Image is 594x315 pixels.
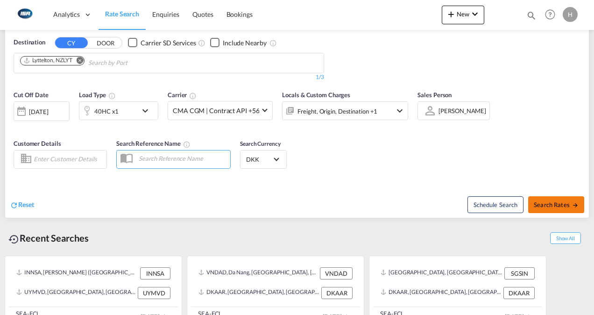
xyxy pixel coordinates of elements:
span: CMA CGM | Contract API +56 [173,106,259,115]
md-icon: icon-plus 400-fg [445,8,457,20]
md-checkbox: Checkbox No Ink [128,38,196,48]
span: Customer Details [14,140,61,147]
div: Press delete to remove this chip. [23,57,74,64]
md-select: Select Currency: kr DKKDenmark Krone [245,152,282,166]
span: Bookings [226,10,253,18]
span: Rate Search [105,10,139,18]
span: Cut Off Date [14,91,49,99]
span: Reset [18,200,34,208]
button: Search Ratesicon-arrow-right [528,196,584,213]
div: DKAAR, Aarhus, Denmark, Northern Europe, Europe [198,287,319,299]
md-icon: icon-chevron-down [469,8,481,20]
md-icon: Your search will be saved by the below given name [183,141,191,148]
div: Freight Origin Destination Dock Stuffingicon-chevron-down [282,101,408,120]
span: Help [542,7,558,22]
md-select: Sales Person: Hanne Soerensen [438,104,487,117]
input: Search Reference Name [134,151,230,165]
md-icon: icon-chevron-down [394,105,405,116]
span: Locals & Custom Charges [282,91,350,99]
span: Search Currency [240,140,281,147]
div: [PERSON_NAME] [438,107,486,115]
div: VNDAD [320,267,353,279]
md-icon: Unchecked: Search for CY (Container Yard) services for all selected carriers.Checked : Search for... [198,39,205,47]
div: SGSIN, Singapore, Singapore, South East Asia, Asia Pacific [381,267,502,279]
div: UYMVD [138,287,170,299]
div: [DATE] [29,107,48,116]
span: Sales Person [417,91,452,99]
button: icon-plus 400-fgNewicon-chevron-down [442,6,484,24]
div: [DATE] [14,101,70,121]
div: UYMVD, Montevideo, Uruguay, South America, Americas [16,287,135,299]
div: icon-refreshReset [10,200,34,210]
div: Recent Searches [5,228,92,249]
span: Analytics [53,10,80,19]
div: DKAAR, Aarhus, Denmark, Northern Europe, Europe [381,287,501,299]
div: H [563,7,578,22]
img: 1aa151c0c08011ec8d6f413816f9a227.png [14,4,35,25]
button: Note: By default Schedule search will only considerorigin ports, destination ports and cut off da... [467,196,523,213]
div: 40HC x1icon-chevron-down [79,101,158,120]
md-icon: The selected Trucker/Carrierwill be displayed in the rate results If the rates are from another f... [189,92,197,100]
span: Quotes [192,10,213,18]
div: 1/3 [14,73,324,81]
div: 40HC x1 [94,105,119,118]
span: Load Type [79,91,116,99]
md-icon: icon-information-outline [108,92,116,100]
span: Enquiries [152,10,179,18]
div: icon-magnify [526,10,537,24]
span: DKK [246,155,272,164]
md-datepicker: Select [14,120,21,133]
button: DOOR [89,37,122,48]
md-checkbox: Checkbox No Ink [210,38,267,48]
span: Search Reference Name [116,140,191,147]
span: Search Rates [534,201,579,208]
input: Enter Customer Details [34,152,104,166]
md-icon: icon-refresh [10,201,18,209]
span: Destination [14,38,45,47]
md-icon: icon-backup-restore [8,234,20,245]
div: Lyttelton, NZLYT [23,57,72,64]
span: New [445,10,481,18]
button: CY [55,37,88,48]
div: INNSA, Jawaharlal Nehru (Nhava Sheva), India, Indian Subcontinent, Asia Pacific [16,267,138,279]
md-icon: icon-chevron-down [140,105,156,116]
div: Carrier SD Services [141,38,196,48]
span: Show All [550,232,581,244]
span: Carrier [168,91,197,99]
div: DKAAR [503,287,535,299]
md-icon: icon-magnify [526,10,537,21]
md-icon: Unchecked: Ignores neighbouring ports when fetching rates.Checked : Includes neighbouring ports w... [269,39,277,47]
md-icon: icon-arrow-right [572,202,579,208]
div: INNSA [140,267,170,279]
div: DKAAR [321,287,353,299]
div: Freight Origin Destination Dock Stuffing [297,105,377,118]
div: Include Nearby [223,38,267,48]
div: SGSIN [504,267,535,279]
div: Help [542,7,563,23]
input: Chips input. [88,56,177,71]
md-chips-wrap: Chips container. Use arrow keys to select chips. [19,53,181,71]
button: Remove [70,57,84,66]
div: VNDAD, Da Nang, Viet Nam, South East Asia, Asia Pacific [198,267,318,279]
